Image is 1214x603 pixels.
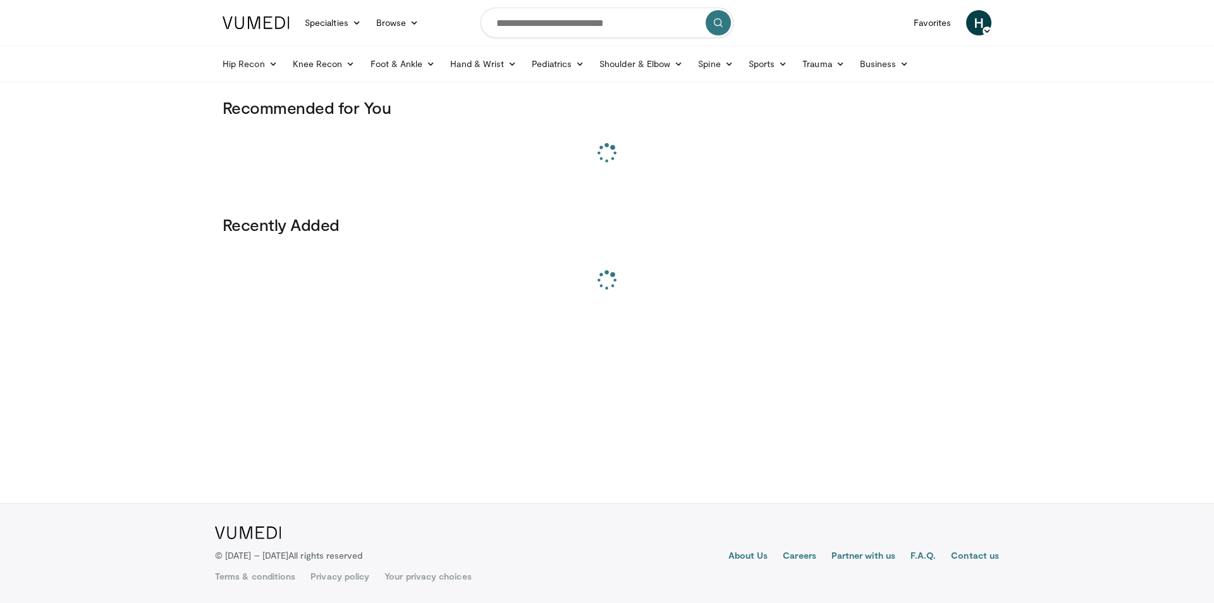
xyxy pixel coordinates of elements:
a: Terms & conditions [215,570,295,583]
a: Shoulder & Elbow [592,51,690,77]
h3: Recently Added [223,214,991,235]
a: Trauma [795,51,852,77]
a: Knee Recon [285,51,363,77]
a: Business [852,51,917,77]
img: VuMedi Logo [215,526,281,539]
span: All rights reserved [288,550,362,561]
p: © [DATE] – [DATE] [215,549,363,562]
a: Hip Recon [215,51,285,77]
a: Pediatrics [524,51,592,77]
a: Privacy policy [310,570,369,583]
a: Careers [783,549,816,564]
a: Foot & Ankle [363,51,443,77]
a: Spine [690,51,740,77]
img: VuMedi Logo [223,16,290,29]
input: Search topics, interventions [481,8,733,38]
a: H [966,10,991,35]
a: Browse [369,10,427,35]
a: Your privacy choices [384,570,471,583]
a: About Us [728,549,768,564]
a: Hand & Wrist [443,51,524,77]
a: F.A.Q. [910,549,936,564]
h3: Recommended for You [223,97,991,118]
a: Favorites [906,10,959,35]
a: Specialties [297,10,369,35]
a: Partner with us [831,549,895,564]
a: Contact us [951,549,999,564]
a: Sports [741,51,795,77]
